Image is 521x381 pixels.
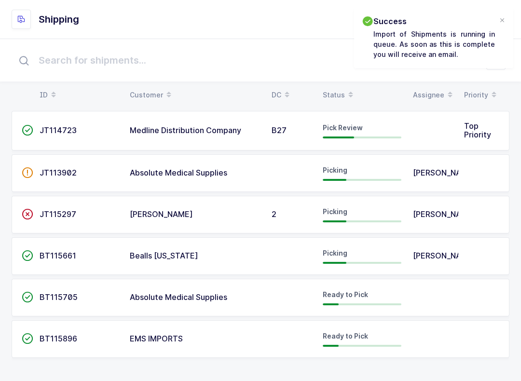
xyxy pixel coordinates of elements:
span: Absolute Medical Supplies [130,168,227,177]
span: BT115896 [40,334,77,343]
input: Search for shipments... [12,45,509,76]
span: JT114723 [40,125,77,135]
span: [PERSON_NAME] [413,251,476,260]
div: Customer [130,87,260,103]
span: Ready to Pick [323,290,368,299]
div: Status [323,87,401,103]
span: BT115661 [40,251,76,260]
span: [PERSON_NAME] [413,209,476,219]
span: Picking [323,249,347,257]
span: Top Priority [464,121,491,139]
span: [PERSON_NAME] [413,168,476,177]
span: 2 [272,209,276,219]
span: Bealls [US_STATE] [130,251,198,260]
span: [PERSON_NAME] [130,209,193,219]
span: Medline Distribution Company [130,125,241,135]
span: Ready to Pick [323,332,368,340]
span:  [22,251,33,260]
span:  [22,168,33,177]
span:  [22,125,33,135]
div: DC [272,87,311,103]
span: Absolute Medical Supplies [130,292,227,302]
div: Assignee [413,87,452,103]
span: JT115297 [40,209,76,219]
span:  [22,334,33,343]
div: Priority [464,87,500,103]
h1: Shipping [39,12,79,27]
span: Picking [323,207,347,216]
div: ID [40,87,118,103]
span: B27 [272,125,287,135]
span: EMS IMPORTS [130,334,183,343]
span: Pick Review [323,123,363,132]
span: Picking [323,166,347,174]
span: BT115705 [40,292,78,302]
span:  [22,209,33,219]
span:  [22,292,33,302]
span: JT113902 [40,168,77,177]
p: Import of Shipments is running in queue. As soon as this is complete you will receive an email. [373,29,495,59]
h2: Success [373,15,495,27]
